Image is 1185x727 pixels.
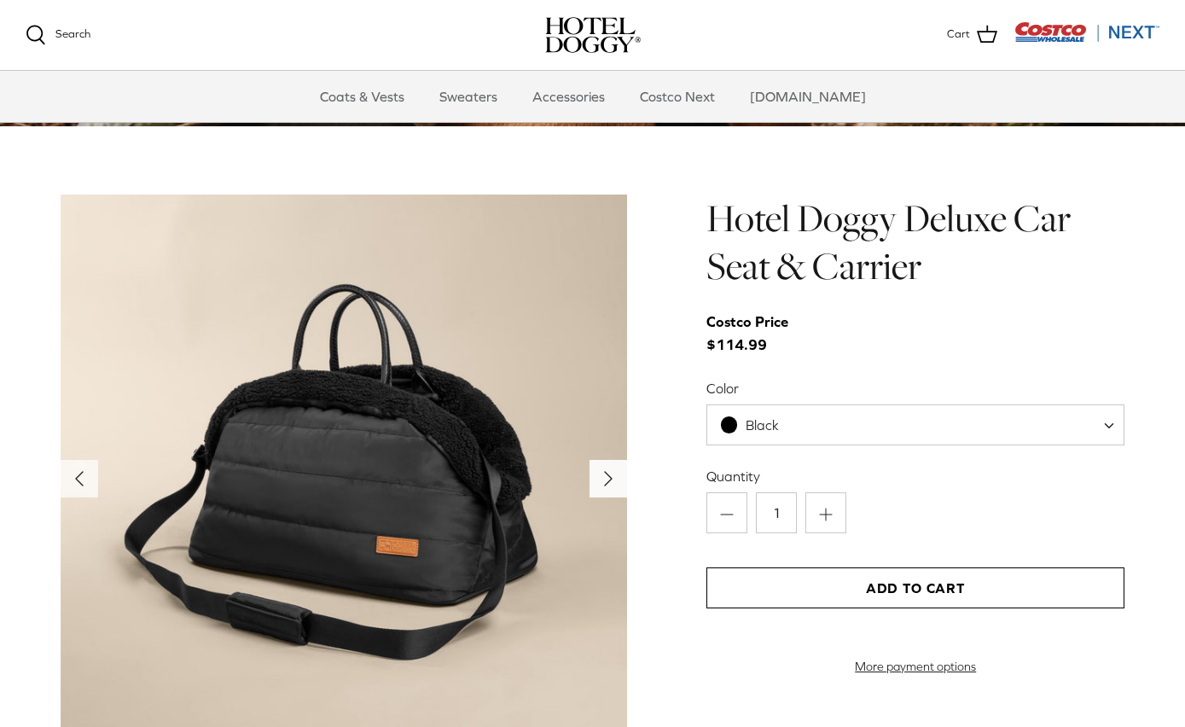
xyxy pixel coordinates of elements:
span: Black [707,416,813,434]
a: Cart [947,24,997,46]
a: hoteldoggy.com hoteldoggycom [545,17,641,53]
span: Cart [947,26,970,44]
h1: Hotel Doggy Deluxe Car Seat & Carrier [706,195,1124,291]
a: Sweaters [424,71,513,122]
img: Costco Next [1014,21,1159,43]
a: Costco Next [624,71,730,122]
a: More payment options [706,660,1124,674]
span: $114.99 [706,311,805,357]
a: Accessories [517,71,620,122]
button: Add to Cart [706,567,1124,608]
input: Quantity [756,492,797,533]
img: hoteldoggycom [545,17,641,53]
label: Quantity [706,467,1124,486]
span: Search [55,27,90,40]
a: Search [26,25,90,45]
span: Black [706,404,1124,445]
button: Previous [61,460,98,497]
a: Coats & Vests [305,71,420,122]
a: Visit Costco Next [1014,32,1159,45]
div: Costco Price [706,311,788,334]
button: Next [590,460,627,497]
label: Color [706,379,1124,398]
span: Black [746,417,779,433]
a: [DOMAIN_NAME] [735,71,881,122]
